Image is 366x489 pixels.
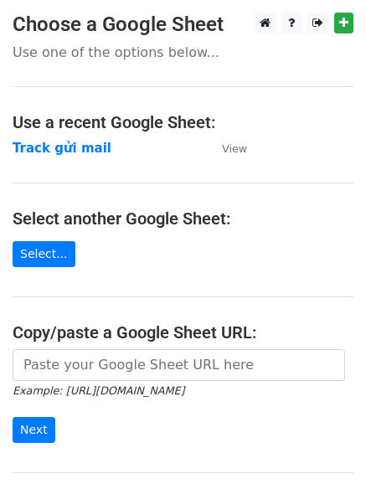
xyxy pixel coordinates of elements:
[222,142,247,155] small: View
[13,384,184,397] small: Example: [URL][DOMAIN_NAME]
[13,241,75,267] a: Select...
[13,417,55,443] input: Next
[13,44,353,61] p: Use one of the options below...
[13,322,353,342] h4: Copy/paste a Google Sheet URL:
[13,208,353,229] h4: Select another Google Sheet:
[205,141,247,156] a: View
[13,349,345,381] input: Paste your Google Sheet URL here
[13,112,353,132] h4: Use a recent Google Sheet:
[13,141,111,156] a: Track gửi mail
[13,13,353,37] h3: Choose a Google Sheet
